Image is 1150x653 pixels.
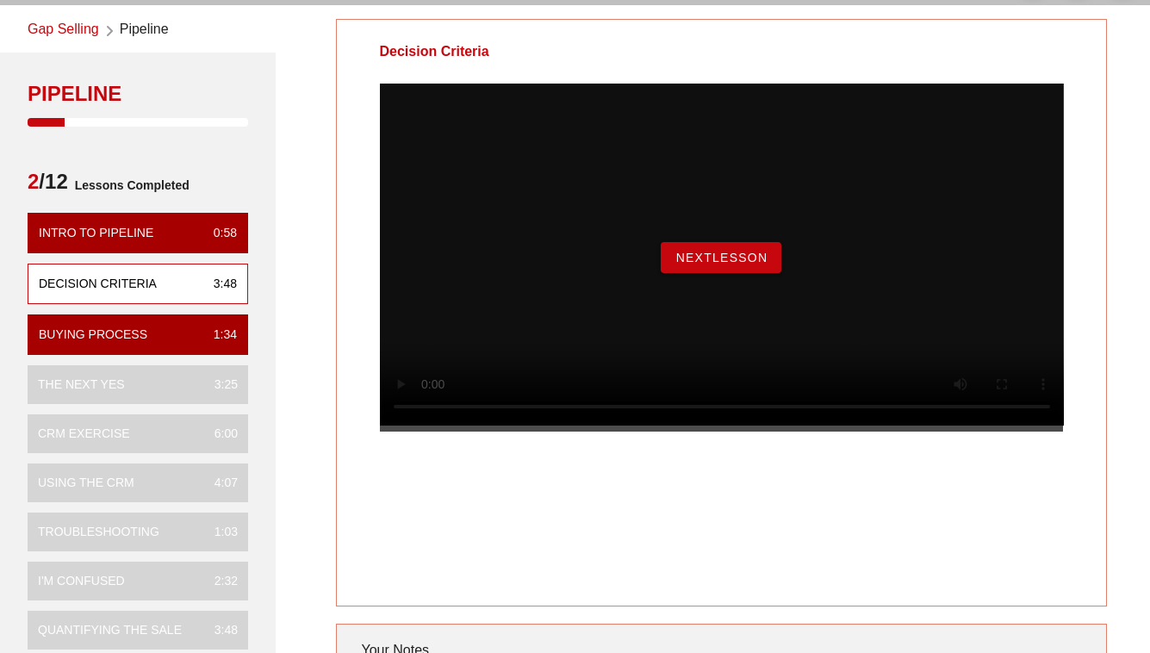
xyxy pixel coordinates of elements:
span: Pipeline [120,19,169,42]
a: Gap Selling [28,19,99,42]
div: 3:48 [201,621,238,639]
div: 3:25 [201,376,238,394]
span: NextLesson [674,251,768,264]
div: 3:48 [200,275,237,293]
div: 6:00 [201,425,238,443]
div: 0:58 [200,224,237,242]
div: Buying Process [39,326,147,344]
span: 2 [28,170,39,193]
span: Lessons Completed [68,168,190,202]
div: CRM Exercise [38,425,130,443]
div: I'm Confused [38,572,125,590]
span: /12 [28,168,68,202]
div: 2:32 [201,572,238,590]
div: Decision Criteria [39,275,157,293]
div: The Next Yes [38,376,125,394]
div: 1:34 [200,326,237,344]
div: 4:07 [201,474,238,492]
div: Intro to pipeline [39,224,153,242]
div: Quantifying the Sale [38,621,182,639]
div: Pipeline [28,80,248,108]
div: 1:03 [201,523,238,541]
div: Troubleshooting [38,523,159,541]
div: Using the CRM [38,474,134,492]
div: Decision Criteria [337,20,532,84]
button: NextLesson [661,242,781,273]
